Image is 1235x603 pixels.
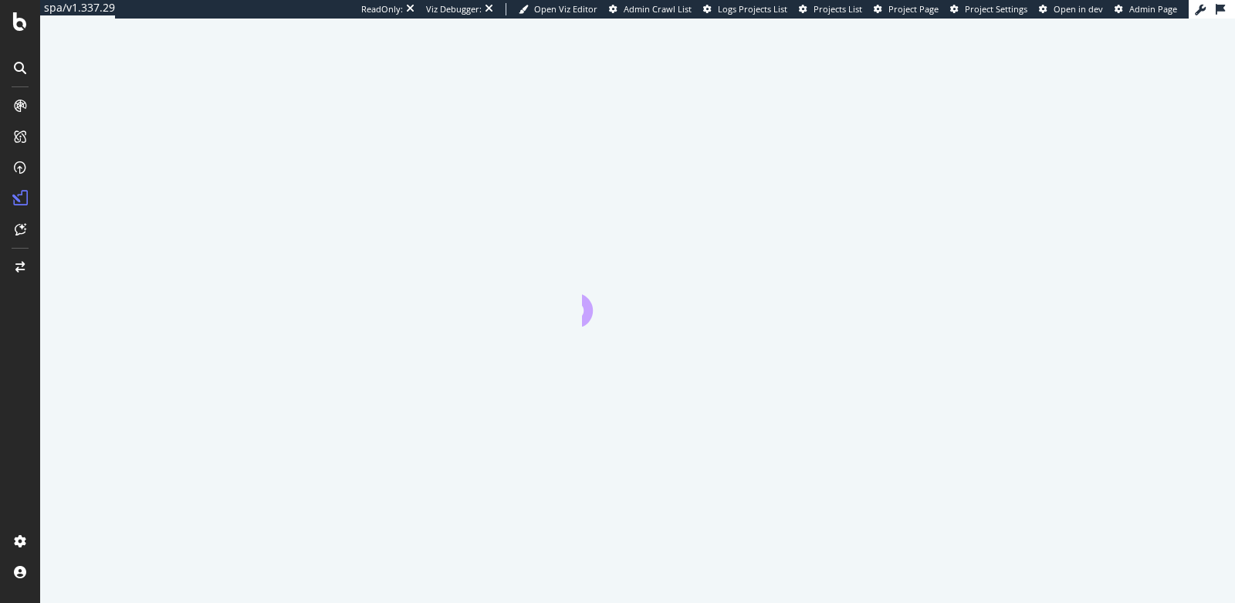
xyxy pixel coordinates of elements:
[888,3,939,15] span: Project Page
[965,3,1027,15] span: Project Settings
[361,3,403,15] div: ReadOnly:
[1115,3,1177,15] a: Admin Page
[624,3,692,15] span: Admin Crawl List
[799,3,862,15] a: Projects List
[582,271,693,327] div: animation
[950,3,1027,15] a: Project Settings
[1039,3,1103,15] a: Open in dev
[874,3,939,15] a: Project Page
[703,3,787,15] a: Logs Projects List
[814,3,862,15] span: Projects List
[426,3,482,15] div: Viz Debugger:
[609,3,692,15] a: Admin Crawl List
[1129,3,1177,15] span: Admin Page
[519,3,597,15] a: Open Viz Editor
[534,3,597,15] span: Open Viz Editor
[718,3,787,15] span: Logs Projects List
[1054,3,1103,15] span: Open in dev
